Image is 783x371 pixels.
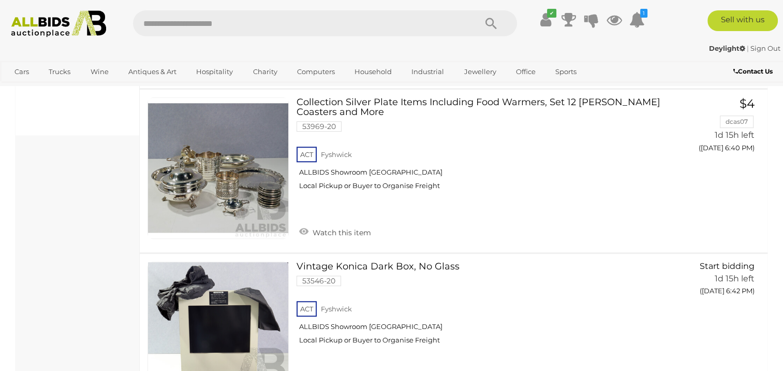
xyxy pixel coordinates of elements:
[733,67,773,75] b: Contact Us
[42,63,77,80] a: Trucks
[700,261,755,271] span: Start bidding
[8,63,36,80] a: Cars
[707,10,778,31] a: Sell with us
[122,63,183,80] a: Antiques & Art
[189,63,240,80] a: Hospitality
[304,97,655,198] a: Collection Silver Plate Items Including Food Warmers, Set 12 [PERSON_NAME] Coasters and More 5396...
[84,63,115,80] a: Wine
[538,10,554,29] a: ✔
[6,10,111,37] img: Allbids.com.au
[310,228,371,237] span: Watch this item
[290,63,342,80] a: Computers
[671,97,757,158] a: $4 dcas07 1d 15h left ([DATE] 6:40 PM)
[304,262,655,352] a: Vintage Konica Dark Box, No Glass 53546-20 ACT Fyshwick ALLBIDS Showroom [GEOGRAPHIC_DATA] Local ...
[297,224,374,239] a: Watch this item
[671,262,757,301] a: Start bidding 1d 15h left ([DATE] 6:42 PM)
[629,10,645,29] a: 1
[740,96,755,111] span: $4
[747,44,749,52] span: |
[709,44,745,52] strong: Deylight
[405,63,451,80] a: Industrial
[547,9,556,18] i: ✔
[457,63,503,80] a: Jewellery
[348,63,398,80] a: Household
[709,44,747,52] a: Deylight
[733,66,775,77] a: Contact Us
[509,63,542,80] a: Office
[549,63,583,80] a: Sports
[640,9,647,18] i: 1
[750,44,780,52] a: Sign Out
[246,63,284,80] a: Charity
[8,80,95,97] a: [GEOGRAPHIC_DATA]
[465,10,517,36] button: Search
